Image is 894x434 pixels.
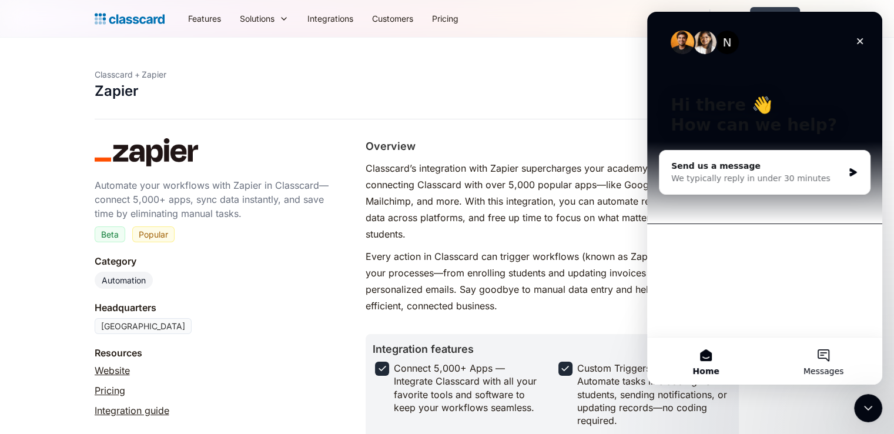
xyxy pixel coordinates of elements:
[710,5,750,32] a: Login
[298,5,363,32] a: Integrations
[95,11,165,27] a: home
[646,5,709,32] a: Get a demo
[366,138,416,154] h2: Overview
[366,160,739,242] p: Classcard’s integration with Zapier supercharges your academy’s operations by connecting Classcar...
[95,254,136,268] div: Category
[95,83,139,100] h1: Zapier
[366,248,739,314] p: Every action in Classcard can trigger workflows (known as Zaps) that streamline your processes—fr...
[423,5,468,32] a: Pricing
[95,318,192,334] div: [GEOGRAPHIC_DATA]
[240,12,274,25] div: Solutions
[95,403,169,418] a: Integration guide
[95,346,142,360] div: Resources
[95,363,130,378] a: Website
[577,362,728,428] div: Custom Triggers & Actions — Automate tasks like adding new students, sending notifications, or up...
[142,68,166,81] div: Zapier
[139,228,168,241] div: Popular
[135,68,140,81] div: +
[230,5,298,32] div: Solutions
[95,68,133,81] div: Classcard
[363,5,423,32] a: Customers
[95,301,156,315] div: Headquarters
[750,7,800,30] a: Sign up
[854,394,882,422] iframe: Intercom live chat
[179,5,230,32] a: Features
[101,228,119,241] div: Beta
[95,383,125,398] a: Pricing
[647,12,882,385] iframe: Intercom live chat
[373,341,732,357] h2: Integration features
[95,178,343,221] div: Automate your workflows with Zapier in Classcard—connect 5,000+ apps, sync data instantly, and sa...
[102,274,146,286] div: Automation
[394,362,544,415] div: Connect 5,000+ Apps — Integrate Classcard with all your favorite tools and software to keep your ...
